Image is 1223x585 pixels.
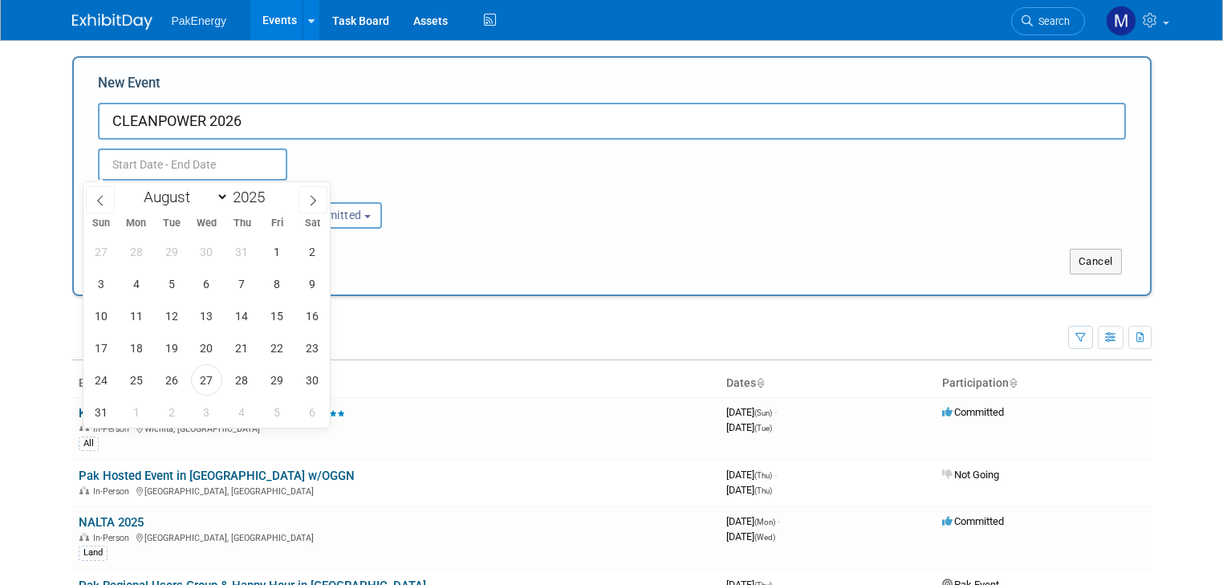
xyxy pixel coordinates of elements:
[1011,7,1085,35] a: Search
[191,236,222,267] span: July 30, 2025
[98,148,287,181] input: Start Date - End Date
[119,218,154,229] span: Mon
[85,364,116,396] span: August 24, 2025
[156,332,187,364] span: August 19, 2025
[191,300,222,331] span: August 13, 2025
[225,218,260,229] span: Thu
[191,268,222,299] span: August 6, 2025
[79,515,144,530] a: NALTA 2025
[262,268,293,299] span: August 8, 2025
[79,469,355,483] a: Pak Hosted Event in [GEOGRAPHIC_DATA] w/OGGN
[156,268,187,299] span: August 5, 2025
[85,396,116,428] span: August 31, 2025
[79,486,89,494] img: In-Person Event
[136,187,229,207] select: Month
[297,300,328,331] span: August 16, 2025
[262,396,293,428] span: September 5, 2025
[79,421,713,434] div: Wichita, [GEOGRAPHIC_DATA]
[726,484,772,496] span: [DATE]
[262,236,293,267] span: August 1, 2025
[726,469,777,481] span: [DATE]
[754,486,772,495] span: (Thu)
[85,268,116,299] span: August 3, 2025
[229,188,277,206] input: Year
[120,236,152,267] span: July 28, 2025
[778,515,780,527] span: -
[93,424,134,434] span: In-Person
[85,300,116,331] span: August 10, 2025
[297,268,328,299] span: August 9, 2025
[226,332,258,364] span: August 21, 2025
[1033,15,1070,27] span: Search
[189,218,225,229] span: Wed
[1009,376,1017,389] a: Sort by Participation Type
[262,300,293,331] span: August 15, 2025
[191,332,222,364] span: August 20, 2025
[754,424,772,433] span: (Tue)
[98,74,160,99] label: New Event
[774,406,777,418] span: -
[942,406,1004,418] span: Committed
[156,236,187,267] span: July 29, 2025
[226,300,258,331] span: August 14, 2025
[756,376,764,389] a: Sort by Start Date
[754,533,775,542] span: (Wed)
[98,103,1126,140] input: Name of Trade Show / Conference
[156,364,187,396] span: August 26, 2025
[726,406,777,418] span: [DATE]
[93,486,134,497] span: In-Person
[226,364,258,396] span: August 28, 2025
[79,424,89,432] img: In-Person Event
[754,518,775,526] span: (Mon)
[93,533,134,543] span: In-Person
[156,300,187,331] span: August 12, 2025
[191,364,222,396] span: August 27, 2025
[120,332,152,364] span: August 18, 2025
[79,533,89,541] img: In-Person Event
[754,408,772,417] span: (Sun)
[262,332,293,364] span: August 22, 2025
[83,218,119,229] span: Sun
[726,515,780,527] span: [DATE]
[79,437,99,451] div: All
[297,332,328,364] span: August 23, 2025
[191,396,222,428] span: September 3, 2025
[720,370,936,397] th: Dates
[154,218,189,229] span: Tue
[72,370,720,397] th: Event
[754,471,772,480] span: (Thu)
[226,236,258,267] span: July 31, 2025
[297,364,328,396] span: August 30, 2025
[120,300,152,331] span: August 11, 2025
[120,268,152,299] span: August 4, 2025
[297,396,328,428] span: September 6, 2025
[942,515,1004,527] span: Committed
[79,484,713,497] div: [GEOGRAPHIC_DATA], [GEOGRAPHIC_DATA]
[726,421,772,433] span: [DATE]
[936,370,1152,397] th: Participation
[1070,249,1122,274] button: Cancel
[942,469,999,481] span: Not Going
[120,364,152,396] span: August 25, 2025
[262,364,293,396] span: August 29, 2025
[72,14,152,30] img: ExhibitDay
[79,406,345,420] a: KIOGA 2025 Annual Convention & Trade Show
[226,396,258,428] span: September 4, 2025
[774,469,777,481] span: -
[172,14,226,27] span: PakEnergy
[260,218,295,229] span: Fri
[72,326,166,356] a: Upcoming12
[295,218,331,229] span: Sat
[79,530,713,543] div: [GEOGRAPHIC_DATA], [GEOGRAPHIC_DATA]
[273,181,425,201] div: Participation:
[98,181,250,201] div: Attendance / Format:
[226,268,258,299] span: August 7, 2025
[726,530,775,542] span: [DATE]
[85,332,116,364] span: August 17, 2025
[85,236,116,267] span: July 27, 2025
[156,396,187,428] span: September 2, 2025
[297,236,328,267] span: August 2, 2025
[120,396,152,428] span: September 1, 2025
[1106,6,1136,36] img: Mary Walker
[79,546,108,560] div: Land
